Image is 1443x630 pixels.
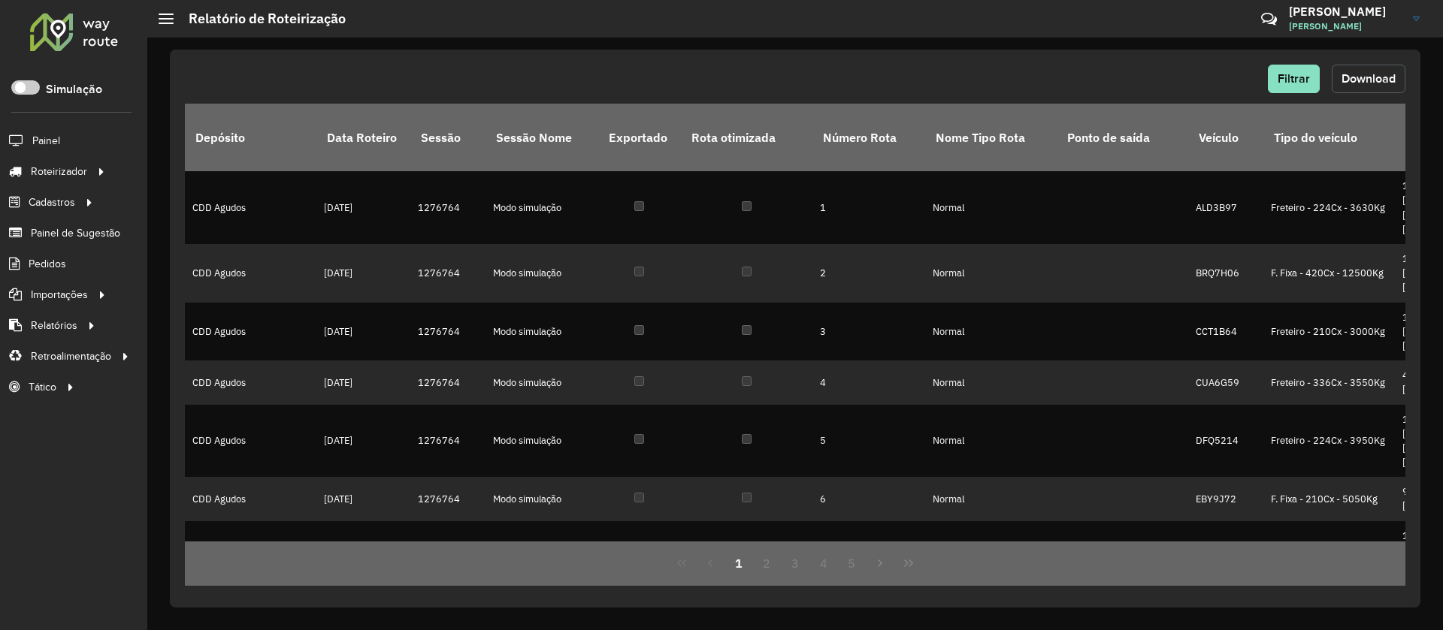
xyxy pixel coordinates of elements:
[316,104,410,171] th: Data Roteiro
[1263,477,1395,520] td: F. Fixa - 210Cx - 5050Kg
[838,549,867,577] button: 5
[29,256,66,272] span: Pedidos
[29,379,56,395] span: Tático
[31,225,120,241] span: Painel de Sugestão
[486,303,598,361] td: Modo simulação
[410,360,486,404] td: 1276764
[185,303,316,361] td: CDD Agudos
[185,477,316,520] td: CDD Agudos
[410,521,486,580] td: 1276764
[185,244,316,303] td: CDD Agudos
[486,360,598,404] td: Modo simulação
[410,477,486,520] td: 1276764
[1188,521,1263,580] td: EGI8G53
[925,521,1057,580] td: Normal
[1263,303,1395,361] td: Freteiro - 210Cx - 3000Kg
[1188,477,1263,520] td: EBY9J72
[316,244,410,303] td: [DATE]
[1253,3,1285,35] a: Contato Rápido
[316,360,410,404] td: [DATE]
[812,171,925,244] td: 1
[1278,72,1310,85] span: Filtrar
[31,318,77,333] span: Relatórios
[185,360,316,404] td: CDD Agudos
[866,549,894,577] button: Next Page
[185,405,316,478] td: CDD Agudos
[31,287,88,303] span: Importações
[925,360,1057,404] td: Normal
[486,521,598,580] td: Modo simulação
[1289,20,1402,33] span: [PERSON_NAME]
[410,303,486,361] td: 1276764
[1332,65,1405,93] button: Download
[1263,171,1395,244] td: Freteiro - 224Cx - 3630Kg
[486,104,598,171] th: Sessão Nome
[486,405,598,478] td: Modo simulação
[410,171,486,244] td: 1276764
[812,521,925,580] td: 7
[781,549,809,577] button: 3
[1188,303,1263,361] td: CCT1B64
[1263,244,1395,303] td: F. Fixa - 420Cx - 12500Kg
[1057,104,1188,171] th: Ponto de saída
[410,405,486,478] td: 1276764
[410,104,486,171] th: Sessão
[1188,405,1263,478] td: DFQ5214
[1268,65,1320,93] button: Filtrar
[812,405,925,478] td: 5
[1188,104,1263,171] th: Veículo
[1188,171,1263,244] td: ALD3B97
[1188,244,1263,303] td: BRQ7H06
[752,549,781,577] button: 2
[1263,360,1395,404] td: Freteiro - 336Cx - 3550Kg
[316,477,410,520] td: [DATE]
[486,477,598,520] td: Modo simulação
[1263,405,1395,478] td: Freteiro - 224Cx - 3950Kg
[316,521,410,580] td: [DATE]
[809,549,838,577] button: 4
[31,348,111,364] span: Retroalimentação
[32,133,60,149] span: Painel
[925,303,1057,361] td: Normal
[812,360,925,404] td: 4
[316,171,410,244] td: [DATE]
[29,194,75,210] span: Cadastros
[925,405,1057,478] td: Normal
[31,164,87,179] span: Roteirizador
[681,104,812,171] th: Rota otimizada
[316,303,410,361] td: [DATE]
[46,80,102,98] label: Simulação
[185,521,316,580] td: CDD Agudos
[812,104,925,171] th: Número Rota
[598,104,681,171] th: Exportado
[1263,104,1395,171] th: Tipo do veículo
[812,303,925,361] td: 3
[174,11,346,27] h2: Relatório de Roteirização
[185,171,316,244] td: CDD Agudos
[925,244,1057,303] td: Normal
[410,244,486,303] td: 1276764
[812,477,925,520] td: 6
[185,104,316,171] th: Depósito
[925,104,1057,171] th: Nome Tipo Rota
[812,244,925,303] td: 2
[925,171,1057,244] td: Normal
[1188,360,1263,404] td: CUA6G59
[1342,72,1396,85] span: Download
[486,171,598,244] td: Modo simulação
[925,477,1057,520] td: Normal
[894,549,923,577] button: Last Page
[486,244,598,303] td: Modo simulação
[1289,5,1402,19] h3: [PERSON_NAME]
[725,549,753,577] button: 1
[1263,521,1395,580] td: Freteiro - 210Cx - 3610Kg
[316,405,410,478] td: [DATE]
